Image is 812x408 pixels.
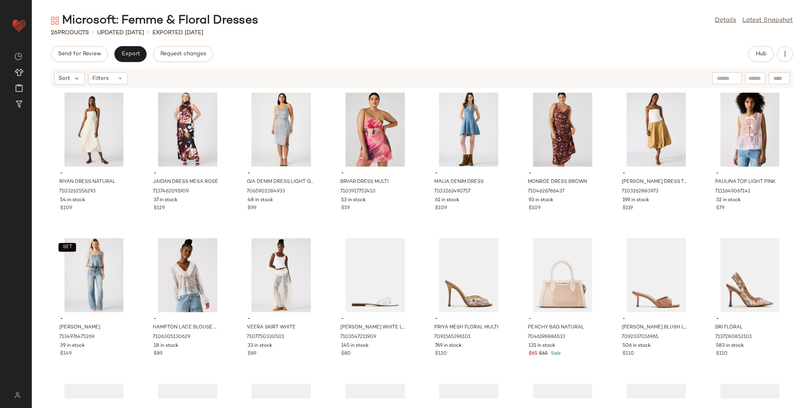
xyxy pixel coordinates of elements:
[51,29,89,37] div: Products
[710,93,790,167] img: STEVEMADDEN_APPAREL_BP204792_LIGHT-PINK_25030.jpg
[341,197,366,204] span: 53 in stock
[51,46,108,62] button: Send for Review
[435,205,447,212] span: $109
[62,245,72,250] span: SET
[247,188,285,195] span: 7065902284933
[248,342,272,350] span: 33 in stock
[60,197,85,204] span: 54 in stock
[528,334,565,341] span: 7046198886533
[147,28,149,37] span: •
[623,342,651,350] span: 506 in stock
[755,51,767,57] span: Hub
[153,179,218,186] span: JAIDAN DRESS MESA ROSE
[549,351,561,356] span: Sale
[623,350,634,357] span: $110
[434,179,484,186] span: MALIA DENIM DRESS
[154,350,162,357] span: $89
[59,324,100,331] span: [PERSON_NAME]
[11,17,27,33] img: heart_red.DM2ytmEG.svg
[335,93,415,167] img: STEVEMADDEN_APPAREL_BP208845_MULTI_5653_HERO_87762506-11f6-4bad-a8bb-200c8db8501f.jpg
[715,16,736,25] a: Details
[114,46,146,62] button: Export
[51,13,258,29] div: Microsoft: Femme & Floral Dresses
[341,342,369,350] span: 145 in stock
[335,238,415,312] img: STEVEMADDEN_SHOES_CALISSI_WHITE-LEATHER_05.jpg
[529,315,596,323] span: -
[429,238,509,312] img: STEVEMADDEN_SHOES_PRIYA-M_FLORAL-MULTI_01.jpg
[623,315,690,323] span: -
[60,342,85,350] span: 39 in stock
[715,179,775,186] span: PAULINA TOP LIGHT PINK
[10,392,25,398] img: svg%3e
[340,324,408,331] span: [PERSON_NAME] WHITE LEATHER
[248,170,315,177] span: -
[154,197,178,204] span: 37 in stock
[247,334,284,341] span: 7107750330501
[147,238,228,312] img: STEVEMADDEN_APPAREL_BP204686_WHITE_22338.jpg
[59,243,76,252] button: SET
[616,93,697,167] img: STEVEMADDEN_APPAREL_BP208940_CLOUD-DANCER-TRAVERTINE_16354.jpg
[748,46,774,62] button: Hub
[51,30,58,36] span: 26
[434,334,470,341] span: 7091565396101
[622,324,689,331] span: [PERSON_NAME] BLUSH LEATHER
[434,324,498,331] span: PRIYA MESH FLORAL MULTI
[97,29,144,37] p: updated [DATE]
[154,205,165,212] span: $129
[529,170,596,177] span: -
[341,205,350,212] span: $59
[716,170,784,177] span: -
[154,315,221,323] span: -
[529,342,555,350] span: 131 in stock
[247,179,314,186] span: GIA DENIM DRESS LIGHT GREY
[154,342,178,350] span: 18 in stock
[716,205,724,212] span: $79
[241,93,322,167] img: STEVEMADDEN_APPAREL_BP108429_LT-GREY_1675_dbcc248a-7873-4b33-a5ed-b96204f23676.jpg
[154,170,221,177] span: -
[434,188,470,195] span: 7103262490757
[60,205,72,212] span: $109
[54,238,134,312] img: STEVEMADDEN_APPAREL_BP403707_VERONA_WASH_25128.jpg
[341,315,409,323] span: -
[715,334,752,341] span: 7137280852101
[716,342,744,350] span: 583 in stock
[529,350,537,357] span: $65
[153,188,189,195] span: 7137462091909
[616,238,697,312] img: STEVEMADDEN_SHOES_KENDRIX_BLUSH-LEATHER_01.jpg
[51,17,59,25] img: svg%3e
[147,93,228,167] img: STEVEMADDEN_APPAREL_XP308567_ODYSSEY-FLORAL_22868_HERO.jpg
[435,342,462,350] span: 769 in stock
[622,334,658,341] span: 7092337016965
[54,93,134,167] img: STEVEMADDEN_APPAREL_BP208804_NATURAL_16002.jpg
[742,16,793,25] a: Latest Snapshot
[247,324,296,331] span: VEERA SKIRT WHITE
[60,170,128,177] span: -
[341,350,351,357] span: $80
[623,197,649,204] span: 199 in stock
[59,188,96,195] span: 7103262556293
[153,46,213,62] button: Request changes
[248,205,256,212] span: $99
[529,205,541,212] span: $109
[340,179,388,186] span: BRYAR DRESS MULTI
[435,350,447,357] span: $120
[435,170,503,177] span: -
[340,334,376,341] span: 7103547211909
[153,324,221,331] span: HAMPTON LACE BLOUSE WHITE
[529,197,553,204] span: 93 in stock
[152,29,203,37] p: Exported [DATE]
[435,315,503,323] span: -
[710,238,790,312] img: STEVEMADDEN_SHOES_BRI_FLORAL_01.jpg
[435,197,459,204] span: 61 in stock
[528,179,587,186] span: MONROE DRESS BROWN
[622,188,658,195] span: 7103262883973
[429,93,509,167] img: STEVEMADDEN_APPAREL_BP208487_AMALFI-WASH_17478.jpg
[248,315,315,323] span: -
[716,197,741,204] span: 32 in stock
[522,238,603,312] img: STEVEMADDEN_HANDBAGS_BPEACHY_NUDE_fb489819-1371-47dc-ad84-a683a09d59be.jpg
[715,188,750,195] span: 7111649067141
[58,51,101,57] span: Send for Review
[121,51,140,57] span: Export
[715,324,743,331] span: BRI FLORAL
[160,51,206,57] span: Request changes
